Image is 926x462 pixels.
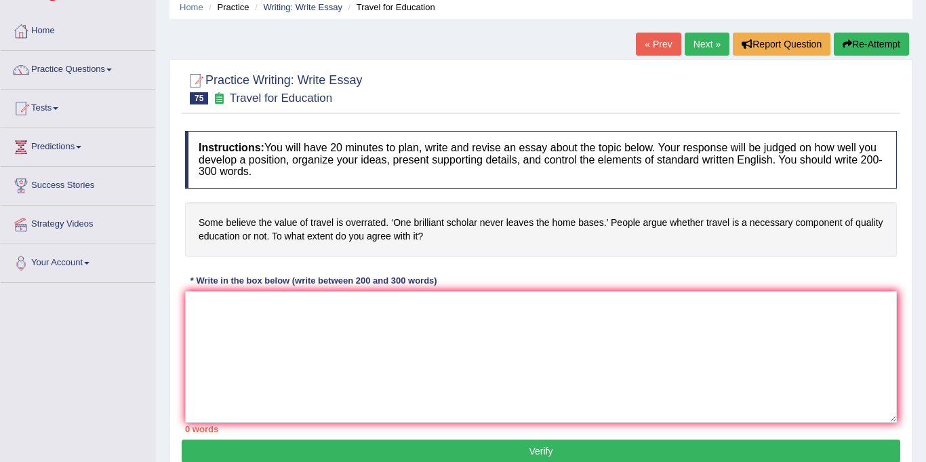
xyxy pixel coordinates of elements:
[185,423,897,436] div: 0 words
[1,167,155,201] a: Success Stories
[636,33,681,56] a: « Prev
[733,33,830,56] button: Report Question
[1,51,155,85] a: Practice Questions
[1,128,155,162] a: Predictions
[185,131,897,189] h4: You will have 20 minutes to plan, write and revise an essay about the topic below. Your response ...
[199,142,264,153] b: Instructions:
[1,12,155,46] a: Home
[212,92,226,105] small: Exam occurring question
[180,2,203,12] a: Home
[1,244,155,278] a: Your Account
[1,206,155,239] a: Strategy Videos
[345,1,435,14] li: Travel for Education
[185,274,442,287] div: * Write in the box below (write between 200 and 300 words)
[263,2,342,12] a: Writing: Write Essay
[190,92,208,104] span: 75
[1,90,155,123] a: Tests
[834,33,909,56] button: Re-Attempt
[205,1,249,14] li: Practice
[685,33,729,56] a: Next »
[185,202,897,257] h4: Some believe the value of travel is overrated. ‘One brilliant scholar never leaves the home bases...
[185,71,362,104] h2: Practice Writing: Write Essay
[230,92,333,104] small: Travel for Education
